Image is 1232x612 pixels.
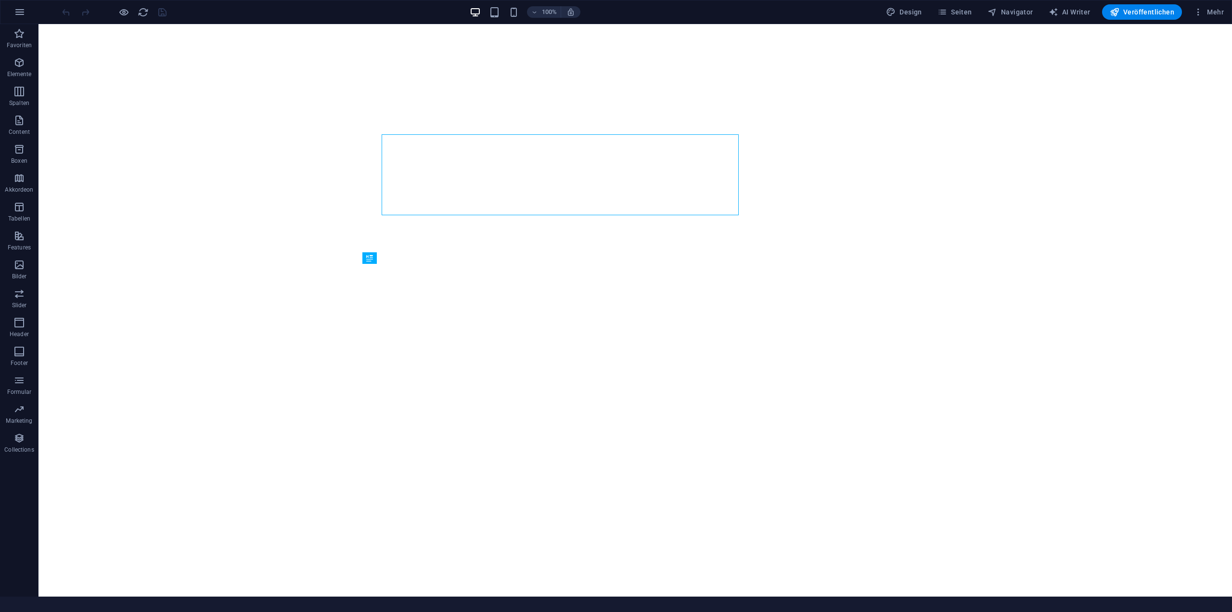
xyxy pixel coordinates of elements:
[7,70,32,78] p: Elemente
[1045,4,1094,20] button: AI Writer
[8,244,31,251] p: Features
[12,273,27,280] p: Bilder
[118,6,129,18] button: Klicke hier, um den Vorschau-Modus zu verlassen
[7,41,32,49] p: Favoriten
[934,4,976,20] button: Seiten
[4,446,34,454] p: Collections
[527,6,561,18] button: 100%
[5,186,33,194] p: Akkordeon
[984,4,1037,20] button: Navigator
[1102,4,1182,20] button: Veröffentlichen
[7,388,32,396] p: Formular
[11,157,27,165] p: Boxen
[138,7,149,18] i: Seite neu laden
[988,7,1033,17] span: Navigator
[882,4,926,20] div: Design (Strg+Alt+Y)
[10,330,29,338] p: Header
[886,7,922,17] span: Design
[566,8,575,16] i: Bei Größenänderung Zoomstufe automatisch an das gewählte Gerät anpassen.
[9,128,30,136] p: Content
[9,99,29,107] p: Spalten
[882,4,926,20] button: Design
[1049,7,1091,17] span: AI Writer
[137,6,149,18] button: reload
[11,359,28,367] p: Footer
[937,7,972,17] span: Seiten
[8,215,30,222] p: Tabellen
[1190,4,1228,20] button: Mehr
[12,301,27,309] p: Slider
[1110,7,1174,17] span: Veröffentlichen
[541,6,557,18] h6: 100%
[6,417,32,425] p: Marketing
[1193,7,1224,17] span: Mehr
